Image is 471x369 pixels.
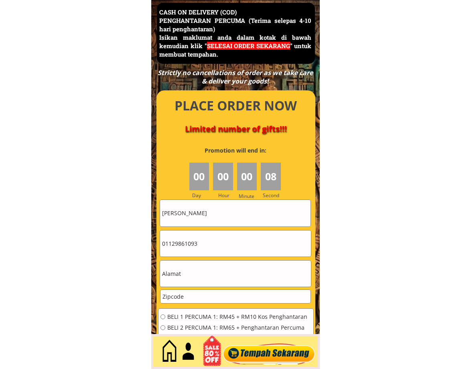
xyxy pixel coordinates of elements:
h3: CASH ON DELIVERY (COD) PENGHANTARAN PERCUMA (Terima selepas 4-10 hari penghantaran) Isikan maklum... [159,8,311,59]
h3: Minute [239,192,256,200]
h3: Second [263,192,282,199]
input: Telefon [160,230,311,257]
input: Nama [160,200,311,226]
input: Alamat [160,261,311,287]
input: Zipcode [160,290,310,303]
span: BELI 2 PERCUMA 1: RM65 + Penghantaran Percuma [167,325,308,330]
span: SELESAI ORDER SEKARANG [207,42,290,50]
h3: Hour [218,192,235,199]
h3: Day [192,192,212,199]
div: Strictly no cancellations of order as we take care & deliver your goods! [155,69,316,86]
span: BELI 1 PERCUMA 1: RM45 + RM10 Kos Penghantaran [167,314,308,320]
h4: Limited number of gifts!!! [166,124,306,134]
h3: Promotion will end in: [190,146,281,155]
h4: PLACE ORDER NOW [166,97,306,115]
